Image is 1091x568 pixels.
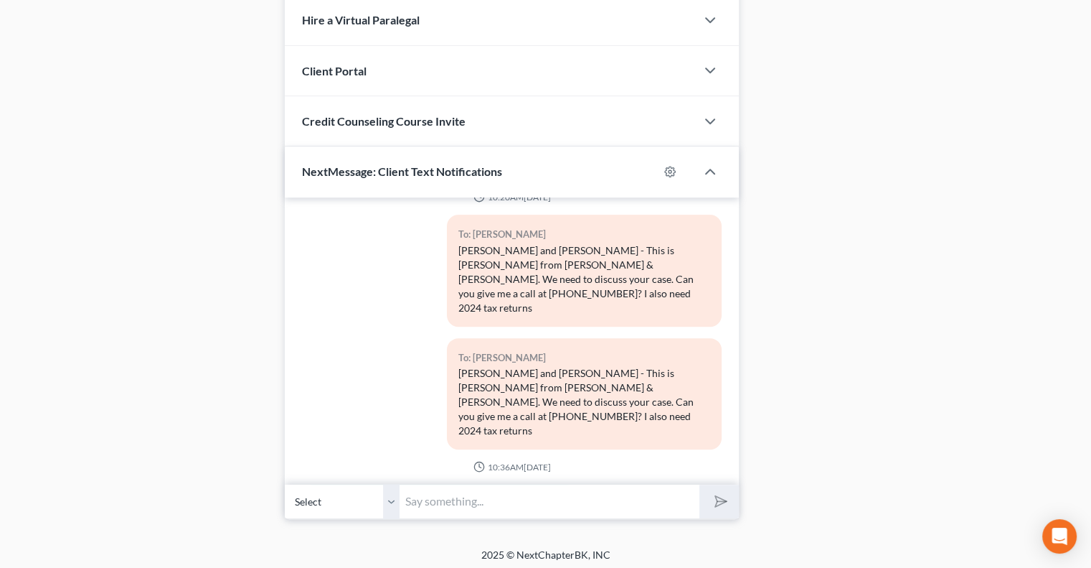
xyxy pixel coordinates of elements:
div: [PERSON_NAME] and [PERSON_NAME] - This is [PERSON_NAME] from [PERSON_NAME] & [PERSON_NAME]. We ne... [458,243,710,315]
span: Client Portal [302,64,367,78]
div: Open Intercom Messenger [1042,519,1077,554]
div: [PERSON_NAME] and [PERSON_NAME] - This is [PERSON_NAME] from [PERSON_NAME] & [PERSON_NAME]. We ne... [458,366,710,438]
span: Hire a Virtual Paralegal [302,13,420,27]
div: To: [PERSON_NAME] [458,350,710,366]
input: Say something... [400,484,699,519]
div: 10:20AM[DATE] [302,191,722,203]
div: 10:36AM[DATE] [302,461,722,473]
div: To: [PERSON_NAME] [458,226,710,243]
span: Credit Counseling Course Invite [302,114,466,128]
span: NextMessage: Client Text Notifications [302,164,502,178]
